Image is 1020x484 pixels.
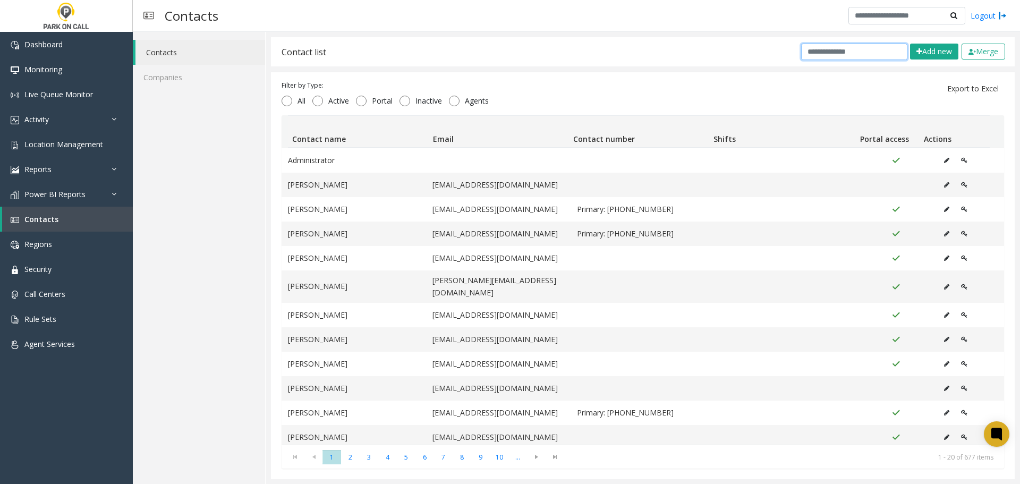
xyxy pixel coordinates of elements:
div: Contact list [282,45,326,59]
img: 'icon' [11,216,19,224]
a: Contacts [2,207,133,232]
td: [EMAIL_ADDRESS][DOMAIN_NAME] [426,376,571,401]
span: Contacts [24,214,58,224]
span: Page 2 [341,450,360,464]
button: Edit Portal Access [955,177,973,193]
button: Edit [938,177,955,193]
span: Dashboard [24,39,63,49]
img: 'icon' [11,91,19,99]
button: Edit Portal Access [955,307,973,323]
span: Page 9 [471,450,490,464]
td: [EMAIL_ADDRESS][DOMAIN_NAME] [426,425,571,449]
input: Portal [356,96,367,106]
img: 'icon' [11,41,19,49]
button: Edit Portal Access [955,201,973,217]
th: Contact name [288,116,428,148]
img: Portal Access Active [891,283,900,291]
button: Edit Portal Access [955,279,973,295]
img: pageIcon [143,3,154,29]
span: Primary: +12088636973 [577,203,709,215]
span: Call Centers [24,289,65,299]
button: Edit Portal Access [955,226,973,242]
button: Edit Portal Access [955,332,973,347]
button: Edit Portal Access [955,380,973,396]
th: Actions [920,116,990,148]
td: [PERSON_NAME] [282,425,426,449]
span: Portal [367,96,398,106]
td: [PERSON_NAME] [282,352,426,376]
button: Add new [910,44,958,60]
span: Activity [24,114,49,124]
a: Contacts [135,40,265,65]
td: [EMAIL_ADDRESS][DOMAIN_NAME] [426,303,571,327]
td: [EMAIL_ADDRESS][DOMAIN_NAME] [426,327,571,352]
img: 'icon' [11,316,19,324]
div: Data table [282,115,1004,445]
img: 'icon' [11,266,19,274]
button: Edit [938,332,955,347]
span: Regions [24,239,52,249]
span: Page 5 [397,450,415,464]
span: Location Management [24,139,103,149]
td: [EMAIL_ADDRESS][DOMAIN_NAME] [426,352,571,376]
img: 'icon' [11,241,19,249]
span: Go to the next page [529,453,543,461]
span: Go to the last page [548,453,562,461]
button: Edit [938,380,955,396]
td: [PERSON_NAME] [282,173,426,197]
td: [PERSON_NAME] [282,270,426,303]
img: 'icon' [11,166,19,174]
h3: Contacts [159,3,224,29]
span: Power BI Reports [24,189,86,199]
span: Reports [24,164,52,174]
button: Edit Portal Access [955,250,973,266]
span: Go to the next page [527,449,546,464]
button: Edit [938,429,955,445]
td: [EMAIL_ADDRESS][DOMAIN_NAME] [426,173,571,197]
td: [EMAIL_ADDRESS][DOMAIN_NAME] [426,246,571,270]
input: Inactive [399,96,410,106]
span: Agent Services [24,339,75,349]
button: Export to Excel [941,80,1005,97]
span: Page 7 [434,450,453,464]
td: [PERSON_NAME] [282,222,426,246]
button: Edit [938,307,955,323]
td: [PERSON_NAME] [282,327,426,352]
button: Edit [938,201,955,217]
td: [EMAIL_ADDRESS][DOMAIN_NAME] [426,401,571,425]
div: Filter by Type: [282,81,494,90]
img: logout [998,10,1007,21]
button: Edit Portal Access [955,356,973,372]
th: Portal access [849,116,920,148]
td: Administrator [282,148,426,173]
span: Page 4 [378,450,397,464]
span: Page 8 [453,450,471,464]
button: Edit Portal Access [955,405,973,421]
button: Edit [938,226,955,242]
img: 'icon' [11,66,19,74]
img: Portal Access Active [891,311,900,319]
span: Page 3 [360,450,378,464]
span: Page 11 [508,450,527,464]
button: Edit [938,356,955,372]
td: [PERSON_NAME] [282,197,426,222]
input: All [282,96,292,106]
td: [PERSON_NAME] [282,246,426,270]
img: Portal Access Active [891,409,900,417]
span: Active [323,96,354,106]
td: [EMAIL_ADDRESS][DOMAIN_NAME] [426,222,571,246]
td: [EMAIL_ADDRESS][DOMAIN_NAME] [426,197,571,222]
th: Shifts [709,116,849,148]
span: Live Queue Monitor [24,89,93,99]
span: Page 6 [415,450,434,464]
th: Contact number [568,116,709,148]
span: Rule Sets [24,314,56,324]
input: Active [312,96,323,106]
img: 'icon' [11,191,19,199]
img: Portal Access Active [891,156,900,165]
span: Security [24,264,52,274]
span: Page 10 [490,450,508,464]
th: Email [428,116,568,148]
img: 'icon' [11,116,19,124]
a: Companies [133,65,265,90]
